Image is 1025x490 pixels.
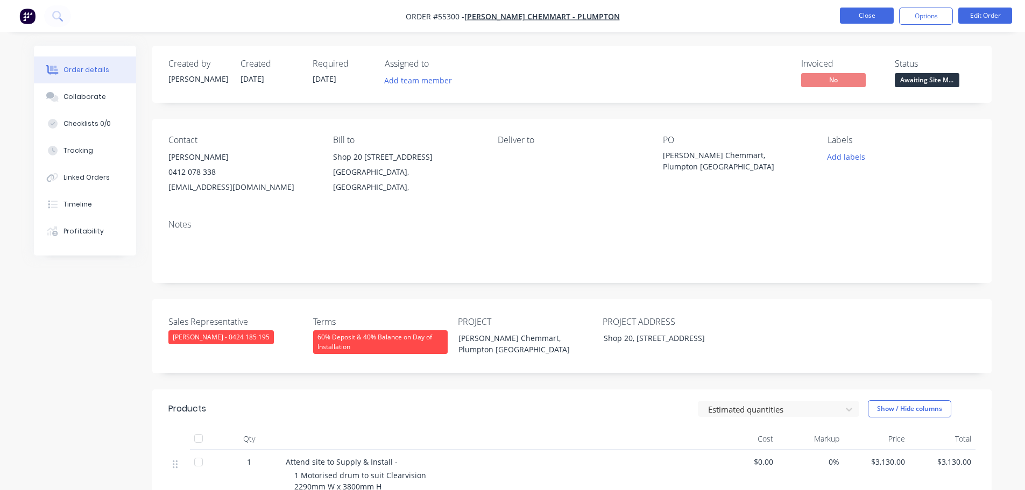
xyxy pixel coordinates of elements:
div: Products [168,402,206,415]
div: Cost [712,428,778,450]
div: [PERSON_NAME] Chemmart, Plumpton [GEOGRAPHIC_DATA] [663,150,797,172]
div: Shop 20 [STREET_ADDRESS][GEOGRAPHIC_DATA], [GEOGRAPHIC_DATA], [333,150,480,195]
button: Collaborate [34,83,136,110]
div: Qty [217,428,281,450]
div: Checklists 0/0 [63,119,111,129]
button: Add labels [822,150,871,164]
label: PROJECT [458,315,592,328]
div: Collaborate [63,92,106,102]
div: Contact [168,135,316,145]
div: [EMAIL_ADDRESS][DOMAIN_NAME] [168,180,316,195]
div: PO [663,135,810,145]
div: Timeline [63,200,92,209]
div: [PERSON_NAME] [168,73,228,84]
div: 60% Deposit & 40% Balance on Day of Installation [313,330,448,354]
div: Required [313,59,372,69]
span: [DATE] [241,74,264,84]
div: [PERSON_NAME]0412 078 338[EMAIL_ADDRESS][DOMAIN_NAME] [168,150,316,195]
div: Total [909,428,975,450]
span: $0.00 [716,456,774,467]
span: 1 [247,456,251,467]
div: Created by [168,59,228,69]
div: Tracking [63,146,93,155]
button: Awaiting Site M... [895,73,959,89]
div: [PERSON_NAME] [168,150,316,165]
div: Markup [777,428,844,450]
div: Created [241,59,300,69]
div: Price [844,428,910,450]
button: Linked Orders [34,164,136,191]
span: 0% [782,456,839,467]
div: Linked Orders [63,173,110,182]
div: Status [895,59,975,69]
span: $3,130.00 [848,456,906,467]
button: Checklists 0/0 [34,110,136,137]
div: Shop 20, [STREET_ADDRESS] [595,330,730,346]
div: Notes [168,219,975,230]
button: Edit Order [958,8,1012,24]
a: [PERSON_NAME] Chemmart - Plumpton [464,11,620,22]
span: Attend site to Supply & Install - [286,457,398,467]
button: Add team member [378,73,457,88]
div: Labels [828,135,975,145]
div: Order details [63,65,109,75]
img: Factory [19,8,36,24]
button: Tracking [34,137,136,164]
button: Options [899,8,953,25]
div: [GEOGRAPHIC_DATA], [GEOGRAPHIC_DATA], [333,165,480,195]
div: Assigned to [385,59,492,69]
div: Invoiced [801,59,882,69]
button: Order details [34,56,136,83]
button: Timeline [34,191,136,218]
div: Deliver to [498,135,645,145]
label: Sales Representative [168,315,303,328]
label: PROJECT ADDRESS [603,315,737,328]
button: Add team member [385,73,458,88]
div: Profitability [63,226,104,236]
button: Close [840,8,894,24]
div: 0412 078 338 [168,165,316,180]
span: Awaiting Site M... [895,73,959,87]
button: Profitability [34,218,136,245]
span: Order #55300 - [406,11,464,22]
span: [DATE] [313,74,336,84]
div: [PERSON_NAME] - 0424 185 195 [168,330,274,344]
label: Terms [313,315,448,328]
div: [PERSON_NAME] Chemmart, Plumpton [GEOGRAPHIC_DATA] [450,330,584,357]
div: Shop 20 [STREET_ADDRESS] [333,150,480,165]
button: Show / Hide columns [868,400,951,417]
div: Bill to [333,135,480,145]
span: No [801,73,866,87]
span: $3,130.00 [914,456,971,467]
